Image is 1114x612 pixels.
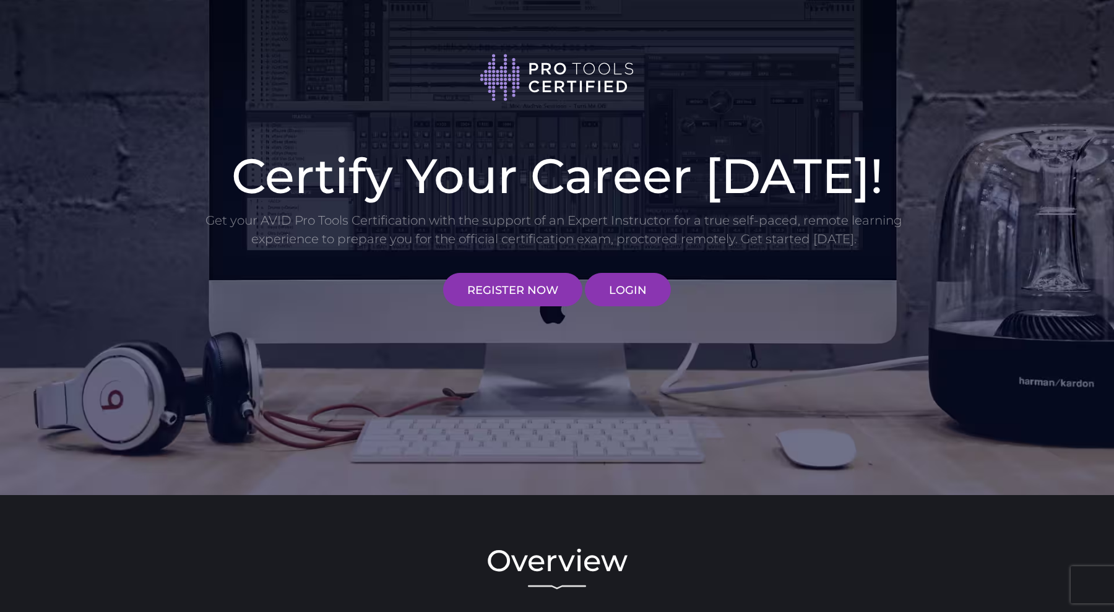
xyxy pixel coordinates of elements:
img: decorative line [528,585,586,590]
p: Get your AVID Pro Tools Certification with the support of an Expert Instructor for a true self-pa... [204,211,904,248]
img: Pro Tools Certified logo [480,53,634,103]
a: LOGIN [585,273,671,306]
h1: Certify Your Career [DATE]! [204,152,910,200]
h2: Overview [204,546,910,575]
a: REGISTER NOW [443,273,582,306]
